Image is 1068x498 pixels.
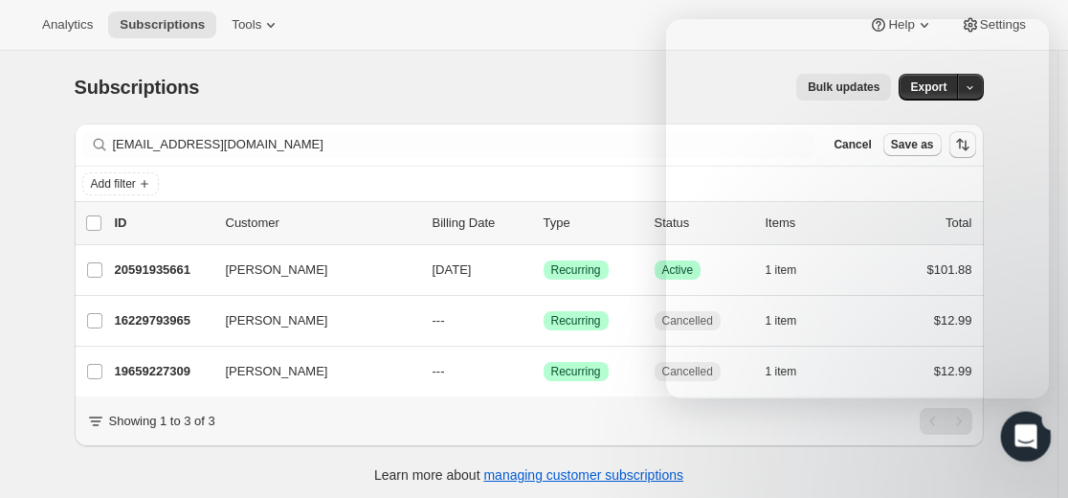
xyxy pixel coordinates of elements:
div: 16229793965[PERSON_NAME]---SuccessRecurringCancelled1 item$12.99 [115,307,972,334]
p: Learn more about [374,465,683,485]
span: --- [433,364,445,378]
span: Cancelled [662,364,713,379]
span: Help [888,17,914,33]
span: Active [662,262,694,278]
p: Customer [226,214,417,233]
p: 20591935661 [115,260,211,280]
button: Analytics [31,11,104,38]
button: Tools [220,11,292,38]
div: IDCustomerBilling DateTypeStatusItemsTotal [115,214,972,233]
span: [PERSON_NAME] [226,311,328,330]
span: [PERSON_NAME] [226,260,328,280]
iframe: Intercom live chat [1001,412,1052,463]
p: Showing 1 to 3 of 3 [109,412,215,431]
button: [PERSON_NAME] [214,306,406,336]
p: 16229793965 [115,311,211,330]
button: Settings [949,11,1037,38]
span: Subscriptions [75,77,200,98]
nav: Pagination [920,408,972,435]
button: Subscriptions [108,11,216,38]
input: Filter subscribers [113,131,815,158]
span: Recurring [551,262,601,278]
span: Tools [232,17,261,33]
span: Cancelled [662,313,713,328]
span: Settings [980,17,1026,33]
button: Add filter [82,172,159,195]
span: Recurring [551,364,601,379]
a: managing customer subscriptions [483,467,683,483]
div: 20591935661[PERSON_NAME][DATE]SuccessRecurringSuccessActive1 item$101.88 [115,257,972,283]
p: Status [655,214,750,233]
span: [DATE] [433,262,472,277]
iframe: Intercom live chat [666,19,1049,398]
p: ID [115,214,211,233]
button: [PERSON_NAME] [214,356,406,387]
button: [PERSON_NAME] [214,255,406,285]
span: --- [433,313,445,328]
button: Help [857,11,945,38]
span: [PERSON_NAME] [226,362,328,381]
p: Billing Date [433,214,528,233]
span: Subscriptions [120,17,205,33]
span: Add filter [91,176,136,192]
span: Analytics [42,17,93,33]
span: Recurring [551,313,601,328]
div: 19659227309[PERSON_NAME]---SuccessRecurringCancelled1 item$12.99 [115,358,972,385]
p: 19659227309 [115,362,211,381]
div: Type [544,214,639,233]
